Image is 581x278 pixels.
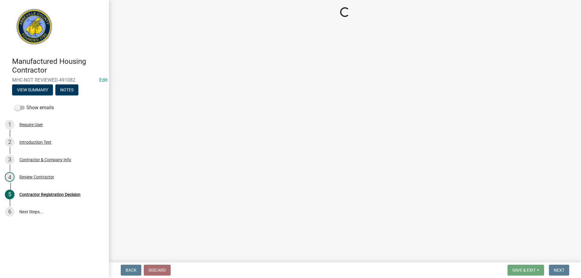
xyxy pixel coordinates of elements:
a: Edit [99,77,107,83]
span: Save & Exit [512,268,536,273]
div: Review Contractor [19,175,54,179]
div: Contractor Registration Decision [19,192,80,197]
button: Save & Exit [507,265,544,276]
wm-modal-confirm: Notes [55,88,78,93]
span: Back [126,268,136,273]
wm-modal-confirm: Summary [12,88,53,93]
div: 3 [5,155,15,165]
div: 4 [5,172,15,182]
span: Next [554,268,564,273]
button: Next [549,265,569,276]
div: Require User [19,123,43,127]
div: 1 [5,120,15,129]
div: 5 [5,190,15,199]
div: 2 [5,137,15,147]
wm-modal-confirm: Edit Application Number [99,77,107,83]
div: 6 [5,207,15,217]
h4: Manufactured Housing Contractor [12,57,104,75]
button: Back [121,265,141,276]
img: Abbeville County, South Carolina [12,6,57,51]
button: Notes [55,84,78,95]
label: Show emails [15,104,54,111]
div: Introduction Text [19,140,51,144]
span: MHC-NOT REVIEWED-491082 [12,77,97,83]
button: Discard [144,265,171,276]
button: View Summary [12,84,53,95]
div: Contractor & Company Info [19,158,71,162]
